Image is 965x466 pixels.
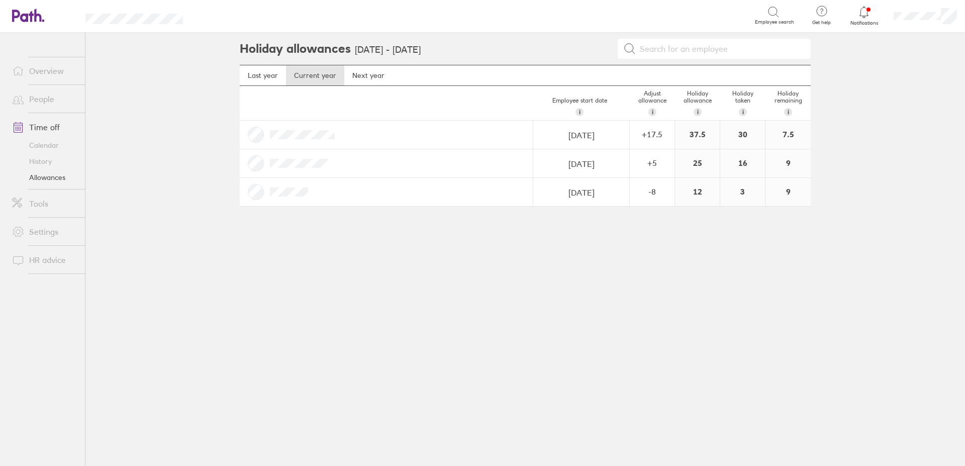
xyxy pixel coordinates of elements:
h2: Holiday allowances [240,33,351,65]
div: 12 [675,178,720,206]
span: i [652,108,653,116]
h3: [DATE] - [DATE] [355,45,421,55]
input: dd/mm/yyyy [534,121,629,149]
a: Settings [4,222,85,242]
span: i [579,108,581,116]
div: 25 [675,149,720,177]
a: Calendar [4,137,85,153]
div: 37.5 [675,121,720,149]
span: Get help [805,20,838,26]
a: Time off [4,117,85,137]
a: People [4,89,85,109]
div: Holiday taken [720,86,765,120]
input: dd/mm/yyyy [534,178,629,207]
div: Search [210,11,236,20]
div: Holiday remaining [765,86,811,120]
div: 7.5 [765,121,811,149]
div: 9 [765,178,811,206]
input: dd/mm/yyyy [534,150,629,178]
div: + 17.5 [630,130,674,139]
span: i [788,108,789,116]
span: Employee search [755,19,794,25]
a: HR advice [4,250,85,270]
div: Adjust allowance [630,86,675,120]
div: 9 [765,149,811,177]
a: Notifications [848,5,881,26]
a: Current year [286,65,344,85]
a: History [4,153,85,169]
span: Notifications [848,20,881,26]
div: 30 [720,121,765,149]
span: i [697,108,699,116]
a: Overview [4,61,85,81]
div: -8 [630,187,674,196]
a: Tools [4,194,85,214]
div: + 5 [630,158,674,167]
div: Employee start date [529,93,630,120]
div: 3 [720,178,765,206]
input: Search for an employee [636,39,805,58]
span: i [742,108,744,116]
div: 16 [720,149,765,177]
div: Holiday allowance [675,86,720,120]
a: Allowances [4,169,85,185]
a: Next year [344,65,393,85]
a: Last year [240,65,286,85]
